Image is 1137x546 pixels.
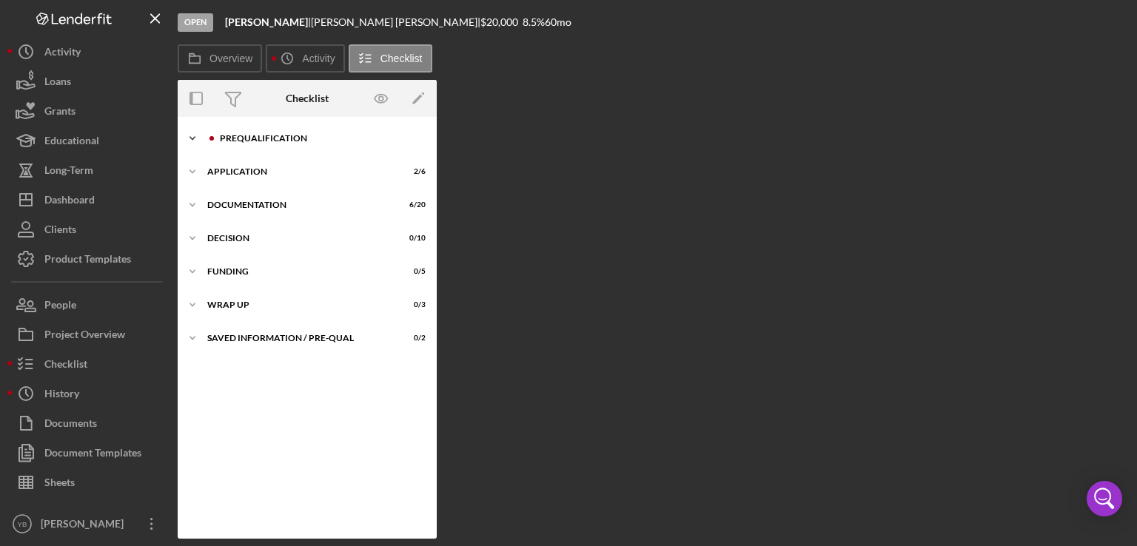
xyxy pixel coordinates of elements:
div: Decision [207,234,389,243]
button: Activity [7,37,170,67]
button: Dashboard [7,185,170,215]
div: Checklist [286,92,329,104]
div: Checklist [44,349,87,382]
div: 0 / 3 [399,300,426,309]
div: Funding [207,267,389,276]
div: Loans [44,67,71,100]
div: [PERSON_NAME] [PERSON_NAME] | [311,16,480,28]
button: History [7,379,170,408]
div: Open Intercom Messenger [1087,481,1122,516]
div: 8.5 % [523,16,545,28]
div: | [225,16,311,28]
button: Sheets [7,468,170,497]
button: Documents [7,408,170,438]
button: Product Templates [7,244,170,274]
div: History [44,379,79,412]
label: Overview [209,53,252,64]
div: Prequalification [220,134,418,143]
div: Open [178,13,213,32]
div: [PERSON_NAME] [37,509,133,542]
button: Overview [178,44,262,73]
button: Checklist [349,44,432,73]
div: People [44,290,76,323]
span: $20,000 [480,16,518,28]
button: Project Overview [7,320,170,349]
div: Long-Term [44,155,93,189]
div: Documentation [207,200,389,209]
button: People [7,290,170,320]
div: 0 / 2 [399,334,426,343]
div: Document Templates [44,438,141,471]
b: [PERSON_NAME] [225,16,308,28]
label: Activity [302,53,335,64]
div: 0 / 5 [399,267,426,276]
button: YB[PERSON_NAME] [7,509,170,539]
div: Educational [44,126,99,159]
div: 2 / 6 [399,167,426,176]
button: Activity [266,44,344,73]
div: Application [207,167,389,176]
button: Educational [7,126,170,155]
div: Clients [44,215,76,248]
label: Checklist [380,53,423,64]
div: 6 / 20 [399,200,426,209]
text: YB [18,520,27,528]
div: Product Templates [44,244,131,277]
div: Documents [44,408,97,442]
div: 60 mo [545,16,571,28]
button: Clients [7,215,170,244]
div: Wrap up [207,300,389,309]
button: Long-Term [7,155,170,185]
div: Activity [44,37,81,70]
div: Saved Information / Pre-Qual [207,334,389,343]
div: 0 / 10 [399,234,426,243]
div: Dashboard [44,185,95,218]
div: Sheets [44,468,75,501]
button: Grants [7,96,170,126]
div: Grants [44,96,76,129]
div: Project Overview [44,320,125,353]
button: Loans [7,67,170,96]
button: Checklist [7,349,170,379]
button: Document Templates [7,438,170,468]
